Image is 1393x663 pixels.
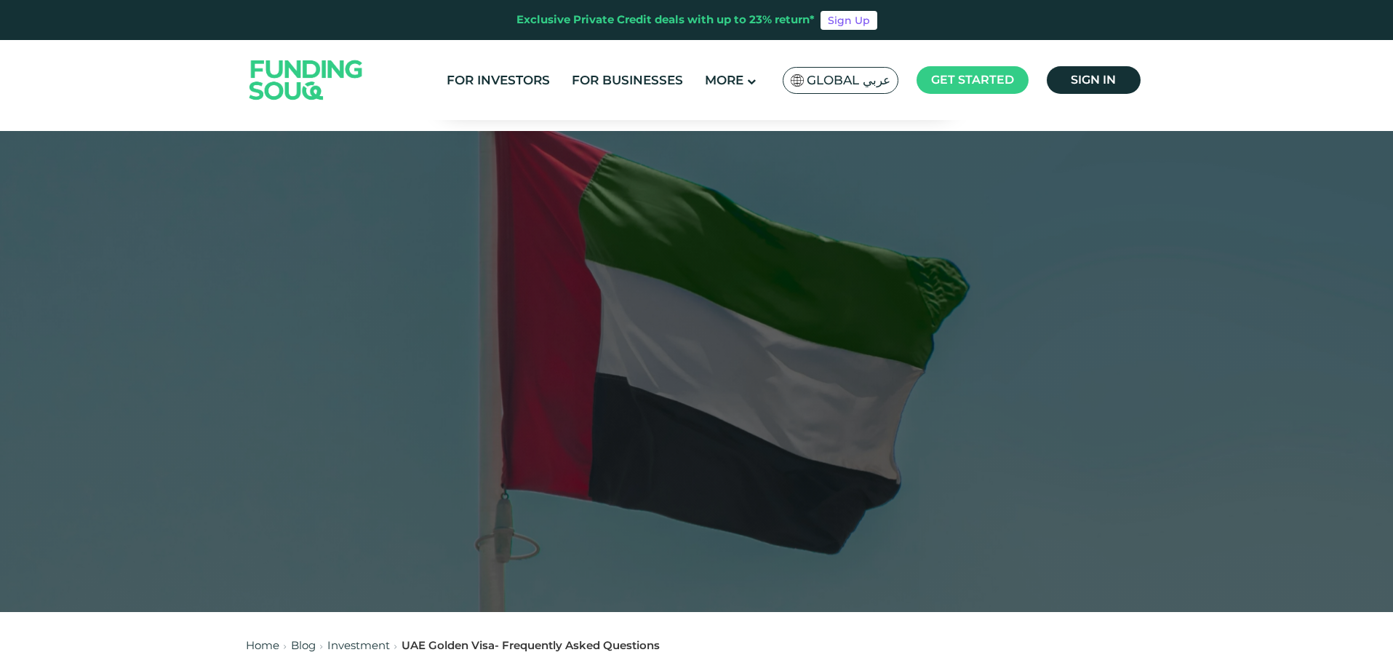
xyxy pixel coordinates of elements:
span: Global عربي [807,72,890,89]
a: For Businesses [568,68,687,92]
span: Sign in [1071,73,1116,87]
img: SA Flag [791,74,804,87]
img: Logo [235,43,378,116]
div: UAE Golden Visa- Frequently Asked Questions [402,638,660,654]
a: Home [246,638,279,652]
div: Exclusive Private Credit deals with up to 23% return* [516,12,815,28]
span: More [705,73,743,87]
a: Blog [291,638,316,652]
a: Sign Up [821,11,877,30]
span: Get started [931,73,1014,87]
a: Sign in [1047,66,1141,94]
a: For Investors [443,68,554,92]
a: Investment [327,638,390,652]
